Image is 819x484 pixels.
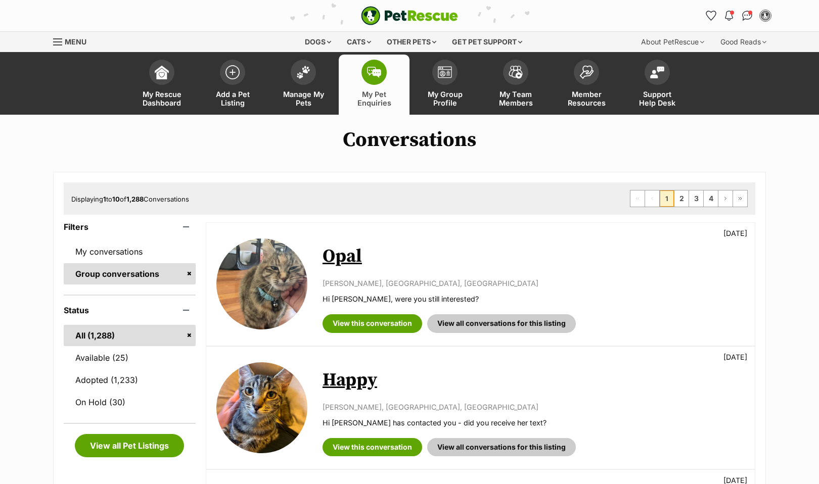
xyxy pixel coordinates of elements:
[480,55,551,115] a: My Team Members
[622,55,693,115] a: Support Help Desk
[64,306,196,315] header: Status
[75,434,184,457] a: View all Pet Listings
[64,222,196,231] header: Filters
[422,90,468,107] span: My Group Profile
[551,55,622,115] a: Member Resources
[493,90,538,107] span: My Team Members
[268,55,339,115] a: Manage My Pets
[427,438,576,456] a: View all conversations for this listing
[579,65,594,79] img: member-resources-icon-8e73f808a243e03378d46382f2149f9095a855e16c252ad45f914b54edf8863c.svg
[281,90,326,107] span: Manage My Pets
[634,90,680,107] span: Support Help Desk
[438,66,452,78] img: group-profile-icon-3fa3cf56718a62981997c0bc7e787c4b2cf8bcc04b72c1350f741eb67cf2f40e.svg
[445,32,529,52] div: Get pet support
[323,245,362,268] a: Opal
[409,55,480,115] a: My Group Profile
[64,325,196,346] a: All (1,288)
[64,392,196,413] a: On Hold (30)
[296,66,310,79] img: manage-my-pets-icon-02211641906a0b7f246fdf0571729dbe1e7629f14944591b6c1af311fb30b64b.svg
[703,8,773,24] ul: Account quick links
[361,6,458,25] a: PetRescue
[689,190,703,207] a: Page 3
[53,32,94,50] a: Menu
[509,66,523,79] img: team-members-icon-5396bd8760b3fe7c0b43da4ab00e1e3bb1a5d9ba89233759b79545d2d3fc5d0d.svg
[216,362,307,453] img: Happy
[139,90,185,107] span: My Rescue Dashboard
[323,314,422,332] a: View this conversation
[733,190,747,207] a: Last page
[703,8,719,24] a: Favourites
[351,90,397,107] span: My Pet Enquiries
[71,195,189,203] span: Displaying to of Conversations
[340,32,378,52] div: Cats
[564,90,609,107] span: Member Resources
[65,37,86,46] span: Menu
[361,6,458,25] img: logo-e224e6f780fb5917bec1dbf3a21bbac754714ae5b6737aabdf751b685950b380.svg
[126,55,197,115] a: My Rescue Dashboard
[723,352,747,362] p: [DATE]
[742,11,753,21] img: chat-41dd97257d64d25036548639549fe6c8038ab92f7586957e7f3b1b290dea8141.svg
[713,32,773,52] div: Good Reads
[630,190,645,207] span: First page
[197,55,268,115] a: Add a Pet Listing
[103,195,106,203] strong: 1
[725,11,733,21] img: notifications-46538b983faf8c2785f20acdc204bb7945ddae34d4c08c2a6579f10ce5e182be.svg
[380,32,443,52] div: Other pets
[323,294,745,304] p: Hi [PERSON_NAME], were you still interested?
[739,8,755,24] a: Conversations
[225,65,240,79] img: add-pet-listing-icon-0afa8454b4691262ce3f59096e99ab1cd57d4a30225e0717b998d2c9b9846f56.svg
[64,347,196,368] a: Available (25)
[718,190,733,207] a: Next page
[298,32,338,52] div: Dogs
[323,402,745,412] p: [PERSON_NAME], [GEOGRAPHIC_DATA], [GEOGRAPHIC_DATA]
[323,369,377,392] a: Happy
[323,417,745,428] p: Hi [PERSON_NAME] has contacted you - did you receive her text?
[64,241,196,262] a: My conversations
[64,263,196,284] a: Group conversations
[216,238,307,329] img: Opal
[634,32,711,52] div: About PetRescue
[339,55,409,115] a: My Pet Enquiries
[367,67,381,78] img: pet-enquiries-icon-7e3ad2cf08bfb03b45e93fb7055b45f3efa6380592205ae92323e6603595dc1f.svg
[760,11,770,21] img: Eve Waugh profile pic
[757,8,773,24] button: My account
[704,190,718,207] a: Page 4
[660,190,674,207] span: Page 1
[155,65,169,79] img: dashboard-icon-eb2f2d2d3e046f16d808141f083e7271f6b2e854fb5c12c21221c1fb7104beca.svg
[427,314,576,332] a: View all conversations for this listing
[112,195,120,203] strong: 10
[630,190,748,207] nav: Pagination
[64,369,196,391] a: Adopted (1,233)
[650,66,664,78] img: help-desk-icon-fdf02630f3aa405de69fd3d07c3f3aa587a6932b1a1747fa1d2bba05be0121f9.svg
[674,190,689,207] a: Page 2
[323,278,745,288] p: [PERSON_NAME], [GEOGRAPHIC_DATA], [GEOGRAPHIC_DATA]
[723,228,747,238] p: [DATE]
[721,8,737,24] button: Notifications
[323,438,422,456] a: View this conversation
[645,190,659,207] span: Previous page
[210,90,255,107] span: Add a Pet Listing
[126,195,144,203] strong: 1,288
